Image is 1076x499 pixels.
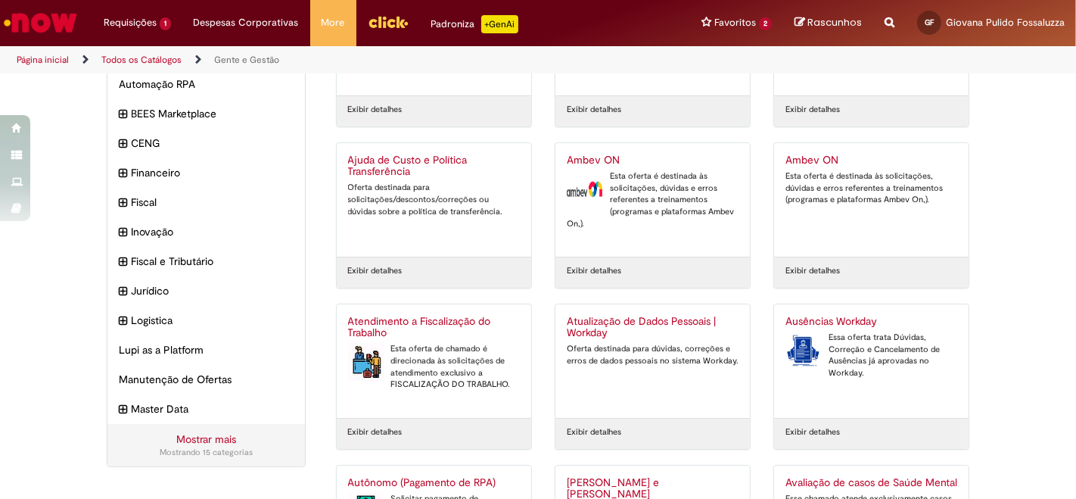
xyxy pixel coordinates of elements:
i: expandir categoria Inovação [119,224,127,241]
a: Exibir detalhes [348,426,403,438]
span: BEES Marketplace [131,106,294,121]
span: 1 [160,17,171,30]
div: expandir categoria Fiscal e Tributário Fiscal e Tributário [107,246,305,276]
div: Esta oferta é destinada às solicitações, dúvidas e erros referentes a treinamentos (programas e p... [785,170,957,206]
span: Automação RPA [119,76,294,92]
a: Exibir detalhes [567,265,621,277]
i: expandir categoria Master Data [119,401,127,418]
img: ServiceNow [2,8,79,38]
a: Atualização de Dados Pessoais | Workday Oferta destinada para dúvidas, correções e erros de dados... [555,304,750,418]
div: Oferta destinada para solicitações/descontos/correções ou dúvidas sobre a política de transferência. [348,182,520,217]
div: expandir categoria Logistica Logistica [107,305,305,335]
i: expandir categoria BEES Marketplace [119,106,127,123]
a: Exibir detalhes [567,426,621,438]
h2: Atualização de Dados Pessoais | Workday [567,316,739,340]
div: Mostrando 15 categorias [119,447,294,459]
span: Jurídico [131,283,294,298]
span: Inovação [131,224,294,239]
span: Favoritos [714,15,756,30]
i: expandir categoria Logistica [119,313,127,329]
a: Exibir detalhes [567,104,621,116]
div: Manutenção de Ofertas [107,364,305,395]
span: More [322,15,345,30]
div: expandir categoria Master Data Master Data [107,394,305,424]
a: Exibir detalhes [348,104,403,116]
a: Ajuda de Custo e Política Transferência Oferta destinada para solicitações/descontos/correções ou... [337,143,531,257]
div: Essa oferta trata Dúvidas, Correção e Cancelamento de Ausências já aprovadas no Workday. [785,332,957,379]
h2: Ajuda de Custo e Política Transferência [348,154,520,179]
span: Manutenção de Ofertas [119,372,294,387]
h2: Ambev ON [785,154,957,167]
div: expandir categoria BEES Marketplace BEES Marketplace [107,98,305,129]
a: Exibir detalhes [785,104,840,116]
span: GF [925,17,934,27]
a: Rascunhos [795,16,862,30]
span: Master Data [131,401,294,416]
a: Página inicial [17,54,69,66]
a: Ausências Workday Ausências Workday Essa oferta trata Dúvidas, Correção e Cancelamento de Ausênci... [774,304,969,418]
div: expandir categoria Fiscal Fiscal [107,187,305,217]
img: Atendimento a Fiscalização do Trabalho [348,343,384,381]
span: 2 [759,17,772,30]
div: expandir categoria Inovação Inovação [107,217,305,247]
span: CENG [131,136,294,151]
div: Padroniza [431,15,518,33]
span: Fiscal [131,195,294,210]
div: Lupi as a Platform [107,335,305,365]
h2: Avaliação de casos de Saúde Mental [785,477,957,489]
div: Oferta destinada para dúvidas, correções e erros de dados pessoais no sistema Workday. [567,343,739,366]
img: click_logo_yellow_360x200.png [368,11,409,33]
p: +GenAi [481,15,518,33]
a: Ambev ON Esta oferta é destinada às solicitações, dúvidas e erros referentes a treinamentos (prog... [774,143,969,257]
h2: Autônomo (Pagamento de RPA) [348,477,520,489]
i: expandir categoria CENG [119,136,127,152]
span: Lupi as a Platform [119,342,294,357]
span: Fiscal e Tributário [131,254,294,269]
div: expandir categoria Jurídico Jurídico [107,276,305,306]
a: Exibir detalhes [785,265,840,277]
a: Atendimento a Fiscalização do Trabalho Atendimento a Fiscalização do Trabalho Esta oferta de cham... [337,304,531,418]
a: Gente e Gestão [214,54,279,66]
div: Esta oferta de chamado é direcionada às solicitações de atendimento exclusivo a FISCALIZAÇÃO DO T... [348,343,520,391]
h2: Atendimento a Fiscalização do Trabalho [348,316,520,340]
a: Exibir detalhes [348,265,403,277]
i: expandir categoria Financeiro [119,165,127,182]
div: Esta oferta é destinada às solicitações, dúvidas e erros referentes a treinamentos (programas e p... [567,170,739,230]
span: Logistica [131,313,294,328]
ul: Trilhas de página [11,46,706,74]
div: expandir categoria CENG CENG [107,128,305,158]
span: Requisições [104,15,157,30]
img: Ambev ON [567,170,602,208]
a: Exibir detalhes [785,426,840,438]
a: Ambev ON Ambev ON Esta oferta é destinada às solicitações, dúvidas e erros referentes a treinamen... [555,143,750,257]
i: expandir categoria Jurídico [119,283,127,300]
span: Giovana Pulido Fossaluzza [946,16,1065,29]
span: Rascunhos [807,15,862,30]
i: expandir categoria Fiscal [119,195,127,211]
a: Mostrar mais [176,432,236,446]
h2: Ausências Workday [785,316,957,328]
div: Automação RPA [107,69,305,99]
a: Todos os Catálogos [101,54,182,66]
div: expandir categoria Financeiro Financeiro [107,157,305,188]
i: expandir categoria Fiscal e Tributário [119,254,127,270]
span: Financeiro [131,165,294,180]
img: Ausências Workday [785,332,821,370]
h2: Ambev ON [567,154,739,167]
span: Despesas Corporativas [194,15,299,30]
